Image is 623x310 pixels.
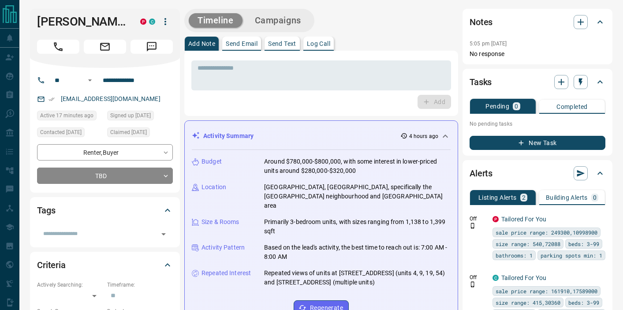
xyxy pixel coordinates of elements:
button: New Task [470,136,605,150]
p: Activity Summary [203,131,254,141]
div: condos.ca [492,275,499,281]
p: 0 [515,103,518,109]
a: Tailored For You [501,216,546,223]
span: Active 17 minutes ago [40,111,93,120]
span: Message [131,40,173,54]
div: Alerts [470,163,605,184]
p: Send Email [226,41,257,47]
span: beds: 3-99 [568,298,599,307]
button: Open [157,228,170,240]
p: Actively Searching: [37,281,103,289]
p: No response [470,49,605,59]
svg: Push Notification Only [470,223,476,229]
p: Send Text [268,41,296,47]
p: Around $780,000-$800,000, with some interest in lower-priced units around $280,000-$320,000 [264,157,451,176]
p: Listing Alerts [478,194,517,201]
div: condos.ca [149,19,155,25]
p: 4 hours ago [409,132,438,140]
span: parking spots min: 1 [541,251,602,260]
p: Repeated Interest [201,269,251,278]
p: Activity Pattern [201,243,245,252]
a: [EMAIL_ADDRESS][DOMAIN_NAME] [61,95,160,102]
h2: Criteria [37,258,66,272]
p: 0 [593,194,597,201]
span: size range: 415,30360 [496,298,560,307]
p: Based on the lead's activity, the best time to reach out is: 7:00 AM - 8:00 AM [264,243,451,261]
p: 5:05 pm [DATE] [470,41,507,47]
button: Campaigns [246,13,310,28]
div: Wed Oct 15 2025 [37,111,103,123]
div: Criteria [37,254,173,276]
p: Location [201,183,226,192]
h2: Tasks [470,75,492,89]
span: Email [84,40,126,54]
span: Claimed [DATE] [110,128,147,137]
div: Sat Sep 27 2025 [107,127,173,140]
span: size range: 540,72088 [496,239,560,248]
div: property.ca [492,216,499,222]
p: Completed [556,104,588,110]
svg: Push Notification Only [470,281,476,288]
h2: Notes [470,15,492,29]
span: Signed up [DATE] [110,111,151,120]
span: Contacted [DATE] [40,128,82,137]
h1: [PERSON_NAME] [37,15,127,29]
h2: Tags [37,203,55,217]
p: Primarily 3-bedroom units, with sizes ranging from 1,138 to 1,399 sqft [264,217,451,236]
span: Call [37,40,79,54]
p: Off [470,273,487,281]
span: beds: 3-99 [568,239,599,248]
h2: Alerts [470,166,492,180]
svg: Email Verified [48,96,55,102]
div: Tasks [470,71,605,93]
div: property.ca [140,19,146,25]
p: Repeated views of units at [STREET_ADDRESS] (units 4, 9, 19, 54) and [STREET_ADDRESS] (multiple u... [264,269,451,287]
div: Renter , Buyer [37,144,173,161]
p: Size & Rooms [201,217,239,227]
div: Activity Summary4 hours ago [192,128,451,144]
div: TBD [37,168,173,184]
p: [GEOGRAPHIC_DATA], [GEOGRAPHIC_DATA], specifically the [GEOGRAPHIC_DATA] neighbourhood and [GEOGR... [264,183,451,210]
button: Timeline [189,13,242,28]
p: No pending tasks [470,117,605,131]
div: Thu Jun 25 2020 [107,111,173,123]
p: Budget [201,157,222,166]
button: Open [85,75,95,86]
div: Sat Sep 27 2025 [37,127,103,140]
p: Add Note [188,41,215,47]
p: Off [470,215,487,223]
p: Timeframe: [107,281,173,289]
p: 2 [522,194,526,201]
span: sale price range: 161910,17589000 [496,287,597,295]
span: sale price range: 249300,10998900 [496,228,597,237]
div: Tags [37,200,173,221]
p: Building Alerts [546,194,588,201]
span: bathrooms: 1 [496,251,533,260]
a: Tailored For You [501,274,546,281]
p: Log Call [307,41,330,47]
p: Pending [485,103,509,109]
div: Notes [470,11,605,33]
